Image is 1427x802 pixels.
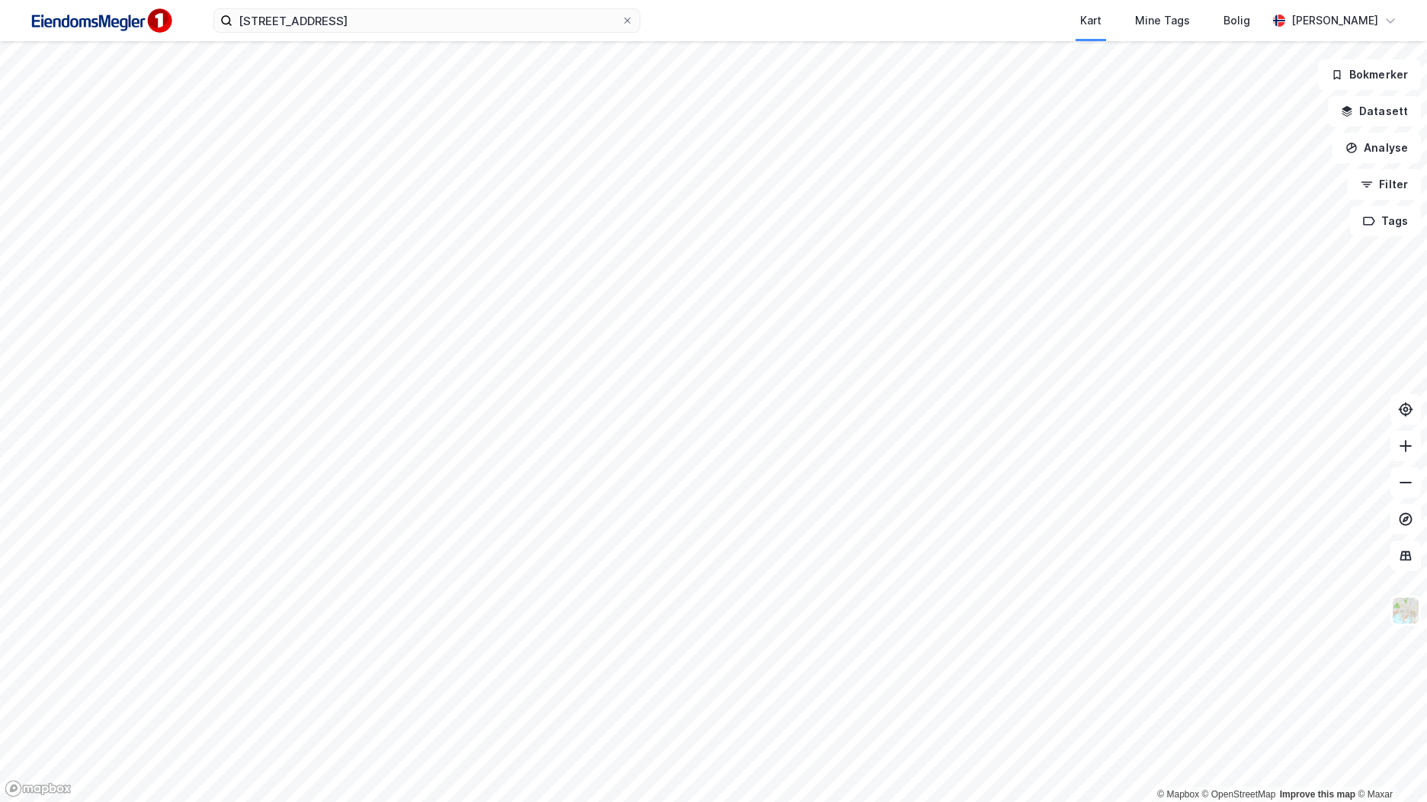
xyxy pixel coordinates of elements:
[1351,729,1427,802] iframe: Chat Widget
[1318,59,1421,90] button: Bokmerker
[5,780,72,797] a: Mapbox homepage
[1202,789,1276,800] a: OpenStreetMap
[1391,596,1420,625] img: Z
[1332,133,1421,163] button: Analyse
[1328,96,1421,127] button: Datasett
[1080,11,1102,30] div: Kart
[1135,11,1190,30] div: Mine Tags
[1280,789,1355,800] a: Improve this map
[24,4,177,38] img: F4PB6Px+NJ5v8B7XTbfpPpyloAAAAASUVORK5CYII=
[232,9,621,32] input: Søk på adresse, matrikkel, gårdeiere, leietakere eller personer
[1223,11,1250,30] div: Bolig
[1350,206,1421,236] button: Tags
[1157,789,1199,800] a: Mapbox
[1351,729,1427,802] div: Kontrollprogram for chat
[1348,169,1421,200] button: Filter
[1291,11,1378,30] div: [PERSON_NAME]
